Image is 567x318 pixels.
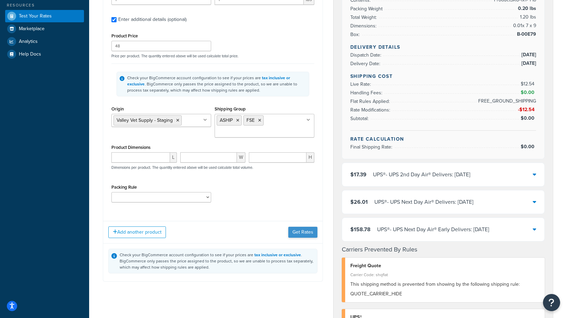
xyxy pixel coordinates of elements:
[19,13,52,19] span: Test Your Rates
[350,22,378,30] span: Dimensions:
[350,81,373,88] span: Live Rate:
[373,170,470,179] div: UPS® - UPS 2nd Day Air® Delivers: [DATE]
[19,39,38,45] span: Analytics
[118,15,186,24] div: Enter additional details (optional)
[5,35,84,48] a: Analytics
[342,245,545,254] h4: Carriers Prevented By Rules
[306,152,314,163] span: H
[520,59,536,68] span: [DATE]
[19,51,41,57] span: Help Docs
[111,185,137,190] label: Packing Rule
[120,252,314,270] div: Check your BigCommerce account configuration to see if your prices are . BigCommerce only passes ...
[520,51,536,59] span: [DATE]
[5,2,84,8] div: Resources
[377,225,489,234] div: UPS® - UPS Next Day Air® Early Delivers: [DATE]
[215,106,246,111] label: Shipping Group
[237,152,245,163] span: W
[108,226,166,238] button: Add another product
[254,252,301,258] a: tax inclusive or exclusive
[350,31,361,38] span: Box:
[476,97,536,105] span: FREE_GROUND_SHIPPING
[350,143,394,151] span: Final Shipping Rate:
[111,17,117,22] input: Enter additional details (optional)
[350,44,536,51] h4: Delivery Details
[350,51,383,59] span: Dispatch Date:
[350,5,384,12] span: Packing Weight
[374,197,473,207] div: UPS® - UPS Next Day Air® Delivers: [DATE]
[111,33,138,38] label: Product Price
[518,106,536,113] span: -$12.54
[5,10,84,22] a: Test Your Rates
[350,225,371,233] span: $158.78
[220,117,233,124] span: ASHIP
[521,143,536,150] span: $0.00
[288,227,317,238] button: Get Rates
[543,294,560,311] button: Open Resource Center
[350,198,368,206] span: $26.01
[127,75,306,93] div: Check your BigCommerce account configuration to see if your prices are . BigCommerce only passes ...
[5,48,84,60] a: Help Docs
[170,152,177,163] span: L
[117,117,173,124] span: Valley Vet Supply - Staging
[350,73,536,80] h4: Shipping Cost
[111,106,124,111] label: Origin
[521,80,536,87] span: $12.54
[350,115,370,122] span: Subtotal:
[516,4,536,13] span: 0.20 lbs
[127,75,290,87] a: tax inclusive or exclusive
[521,115,536,122] span: $0.00
[5,23,84,35] a: Marketplace
[511,22,536,30] span: 0.01 x 7 x 9
[350,106,392,114] span: Rate Modifications:
[515,30,536,38] span: B-00E79
[19,26,45,32] span: Marketplace
[111,145,150,150] label: Product Dimensions
[350,261,540,271] div: Freight Quote
[350,14,378,21] span: Total Weight:
[350,281,520,297] span: This shipping method is prevented from showing by the following shipping rule: QUOTE_CARRIER_HIDE
[350,270,540,280] div: Carrier Code: shqflat
[350,136,536,143] h4: Rate Calculation
[350,170,366,178] span: $17.39
[350,60,382,67] span: Delivery Date:
[350,89,384,96] span: Handling Fees:
[246,117,255,124] span: FSE
[110,54,316,58] p: Price per product. The quantity entered above will be used calculate total price.
[518,13,536,21] span: 1.20 lbs
[110,165,253,170] p: Dimensions per product. The quantity entered above will be used calculate total volume.
[521,89,536,96] span: $0.00
[350,98,391,105] span: Flat Rules Applied:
